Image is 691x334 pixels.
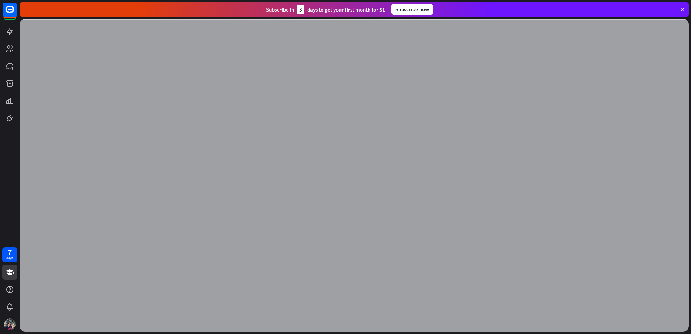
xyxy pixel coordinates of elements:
a: 7 days [2,247,17,262]
div: Subscribe in days to get your first month for $1 [266,5,385,14]
div: 7 [8,249,12,256]
div: days [6,256,13,261]
div: 3 [297,5,304,14]
div: Subscribe now [391,4,433,15]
